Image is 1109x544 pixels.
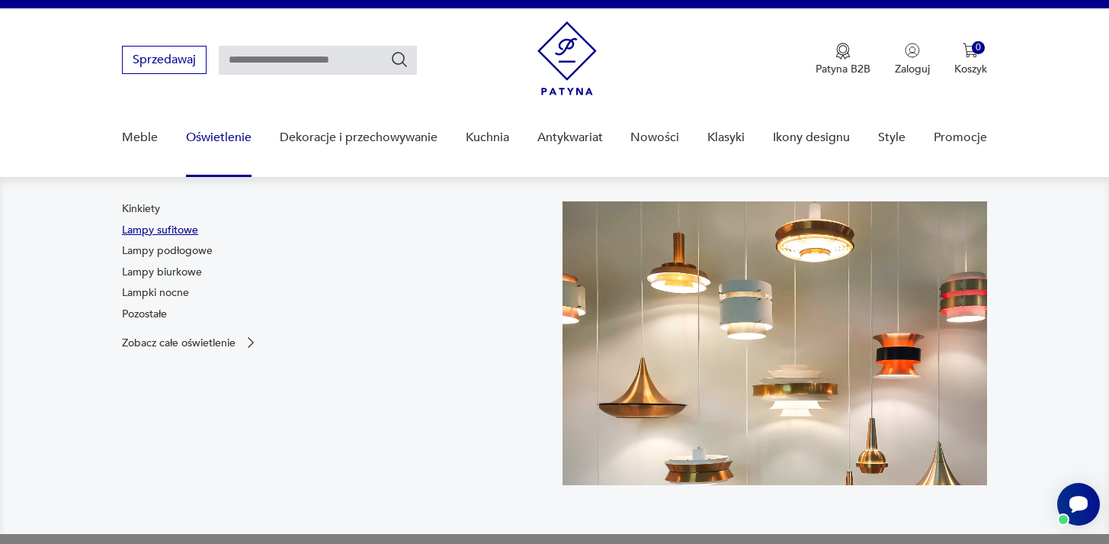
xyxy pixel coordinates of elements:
[905,43,920,58] img: Ikonka użytkownika
[895,62,930,76] p: Zaloguj
[466,108,509,167] a: Kuchnia
[122,243,213,259] a: Lampy podłogowe
[835,43,851,60] img: Ikona medalu
[816,62,870,76] p: Patyna B2B
[122,223,198,238] a: Lampy sufitowe
[707,108,745,167] a: Klasyki
[954,62,987,76] p: Koszyk
[280,108,438,167] a: Dekoracje i przechowywanie
[878,108,905,167] a: Style
[972,41,985,54] div: 0
[563,201,987,485] img: a9d990cd2508053be832d7f2d4ba3cb1.jpg
[122,201,160,217] a: Kinkiety
[934,108,987,167] a: Promocje
[630,108,679,167] a: Nowości
[895,43,930,76] button: Zaloguj
[122,265,202,280] a: Lampy biurkowe
[122,46,207,74] button: Sprzedawaj
[537,108,603,167] a: Antykwariat
[186,108,252,167] a: Oświetlenie
[816,43,870,76] a: Ikona medaluPatyna B2B
[122,56,207,66] a: Sprzedawaj
[122,108,158,167] a: Meble
[122,338,236,348] p: Zobacz całe oświetlenie
[122,307,167,322] a: Pozostałe
[773,108,850,167] a: Ikony designu
[122,285,189,301] a: Lampki nocne
[122,335,258,350] a: Zobacz całe oświetlenie
[390,50,409,69] button: Szukaj
[537,21,597,95] img: Patyna - sklep z meblami i dekoracjami vintage
[963,43,978,58] img: Ikona koszyka
[954,43,987,76] button: 0Koszyk
[1057,483,1100,526] iframe: Smartsupp widget button
[816,43,870,76] button: Patyna B2B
